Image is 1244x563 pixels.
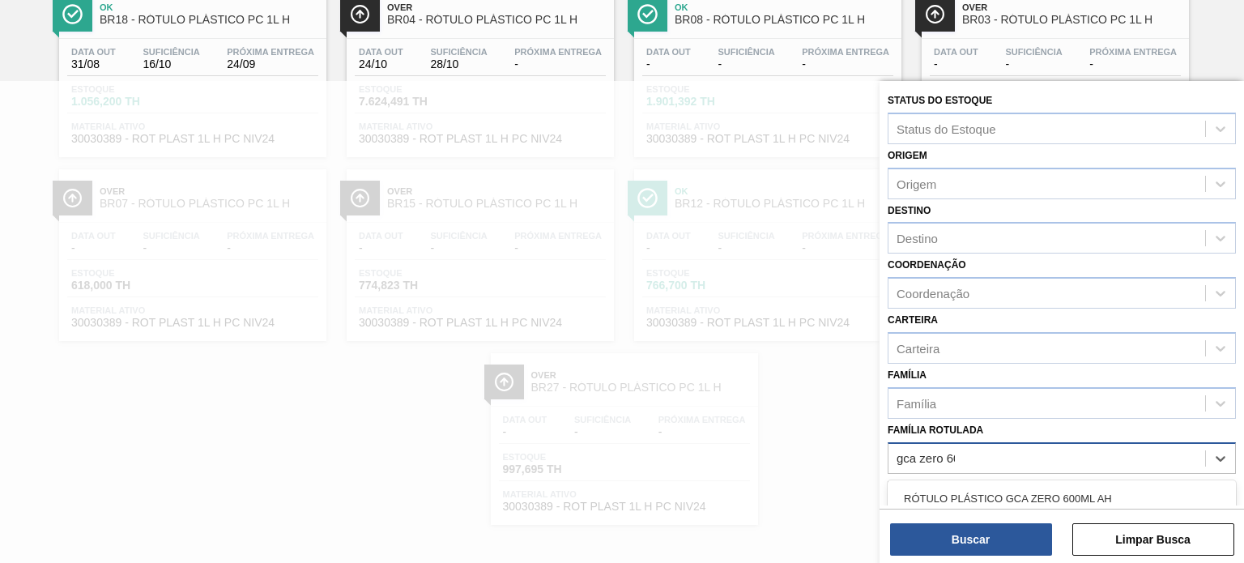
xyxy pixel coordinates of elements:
span: Suficiência [430,47,487,57]
span: - [1005,58,1062,70]
label: Origem [888,150,927,161]
span: - [1089,58,1177,70]
span: BR08 - RÓTULO PLÁSTICO PC 1L H [675,14,893,26]
div: Coordenação [897,287,969,301]
div: Família [897,396,936,410]
label: Status do Estoque [888,95,992,106]
span: - [514,58,602,70]
span: Próxima Entrega [227,47,314,57]
span: Suficiência [143,47,199,57]
span: Suficiência [1005,47,1062,57]
div: Destino [897,232,938,245]
img: Ícone [925,4,945,24]
label: Carteira [888,314,938,326]
img: Ícone [350,4,370,24]
span: Suficiência [718,47,774,57]
span: Data out [646,47,691,57]
div: Origem [897,177,936,190]
img: Ícone [62,4,83,24]
span: 24/10 [359,58,403,70]
img: Ícone [637,4,658,24]
span: Ok [675,2,893,12]
span: Próxima Entrega [1089,47,1177,57]
span: - [802,58,889,70]
span: Próxima Entrega [514,47,602,57]
div: Status do Estoque [897,122,996,135]
span: Ok [100,2,318,12]
span: BR04 - RÓTULO PLÁSTICO PC 1L H [387,14,606,26]
div: RÓTULO PLÁSTICO GCA ZERO 600ML AH [888,484,1236,514]
span: 16/10 [143,58,199,70]
label: Família Rotulada [888,424,983,436]
span: Data out [934,47,978,57]
span: - [718,58,774,70]
label: Família [888,369,927,381]
span: Data out [359,47,403,57]
span: 28/10 [430,58,487,70]
span: - [934,58,978,70]
label: Coordenação [888,259,966,271]
div: Carteira [897,341,939,355]
label: Material ativo [888,480,969,491]
span: Data out [71,47,116,57]
span: BR18 - RÓTULO PLÁSTICO PC 1L H [100,14,318,26]
span: BR03 - RÓTULO PLÁSTICO PC 1L H [962,14,1181,26]
span: Over [387,2,606,12]
span: Over [962,2,1181,12]
span: 24/09 [227,58,314,70]
span: Próxima Entrega [802,47,889,57]
span: - [646,58,691,70]
label: Destino [888,205,931,216]
span: 31/08 [71,58,116,70]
